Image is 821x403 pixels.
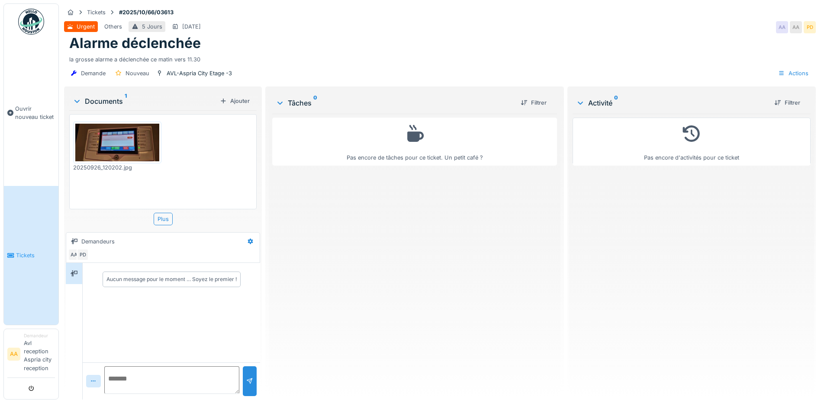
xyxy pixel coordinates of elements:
[73,96,216,106] div: Documents
[278,122,551,162] div: Pas encore de tâches pour ce ticket. Un petit café ?
[77,249,89,261] div: PD
[7,348,20,361] li: AA
[24,333,55,376] li: Avl reception Aspria city reception
[81,237,115,246] div: Demandeurs
[576,98,767,108] div: Activité
[15,105,55,121] span: Ouvrir nouveau ticket
[77,22,95,31] div: Urgent
[614,98,618,108] sup: 0
[81,69,106,77] div: Demande
[804,21,816,33] div: PD
[142,22,162,31] div: 5 Jours
[18,9,44,35] img: Badge_color-CXgf-gQk.svg
[104,22,122,31] div: Others
[69,35,201,51] h1: Alarme déclenchée
[776,21,788,33] div: AA
[790,21,802,33] div: AA
[167,69,232,77] div: AVL-Aspria City Etage -3
[7,333,55,378] a: AA DemandeurAvl reception Aspria city reception
[68,249,80,261] div: AA
[116,8,177,16] strong: #2025/10/66/03613
[75,124,159,161] img: vndo05e0jnokgw3rc57d6skesjr0
[4,186,58,324] a: Tickets
[73,163,161,172] div: 20250926_120202.jpg
[125,96,127,106] sup: 1
[578,122,805,162] div: Pas encore d'activités pour ce ticket
[771,97,804,109] div: Filtrer
[276,98,514,108] div: Tâches
[24,333,55,339] div: Demandeur
[182,22,201,31] div: [DATE]
[69,52,811,64] div: la grosse alarme a déclenchée ce matin vers 11.30
[313,98,317,108] sup: 0
[517,97,550,109] div: Filtrer
[216,95,253,107] div: Ajouter
[106,275,237,283] div: Aucun message pour le moment … Soyez le premier !
[126,69,149,77] div: Nouveau
[154,213,173,225] div: Plus
[16,251,55,259] span: Tickets
[774,67,812,80] div: Actions
[4,39,58,186] a: Ouvrir nouveau ticket
[87,8,106,16] div: Tickets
